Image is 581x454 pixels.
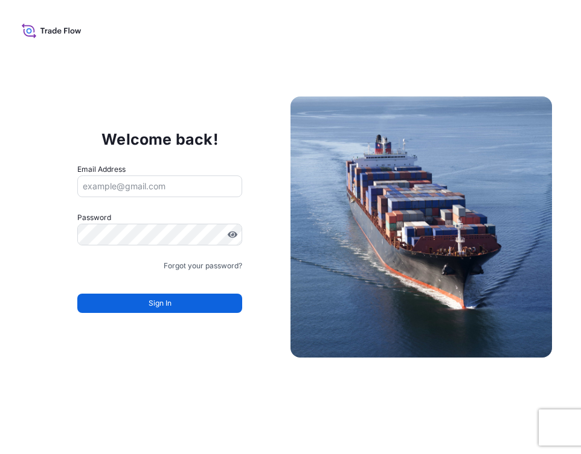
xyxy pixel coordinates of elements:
[149,297,172,309] span: Sign In
[77,163,126,175] label: Email Address
[290,96,552,358] img: Ship illustration
[77,294,242,313] button: Sign In
[77,212,242,224] label: Password
[101,130,218,149] p: Welcome back!
[77,175,242,197] input: example@gmail.com
[228,230,237,239] button: Show password
[164,260,242,272] a: Forgot your password?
